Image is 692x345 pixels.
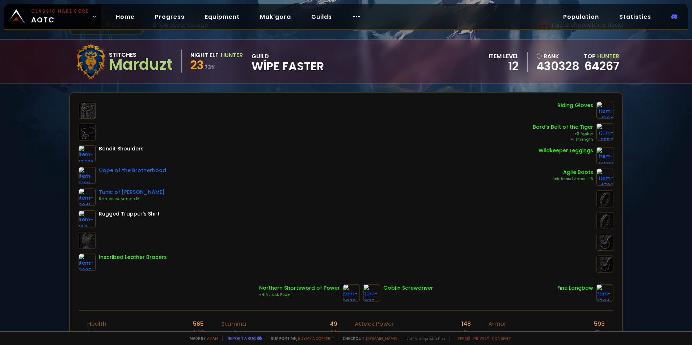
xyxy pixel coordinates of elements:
div: 39 [330,328,337,337]
a: Population [557,9,605,24]
div: 4 % [462,328,471,337]
a: Privacy [473,336,489,341]
a: 430328 [536,61,579,72]
a: a fan [207,336,218,341]
div: Agile Boots [552,169,593,176]
span: AOTC [31,8,89,25]
div: Mana [87,328,104,337]
div: Stamina [221,319,246,328]
div: Goblin Screwdriver [383,284,433,292]
div: 148 [461,319,471,328]
div: 565 [193,319,204,328]
div: 593 [594,319,605,328]
div: Reinforced Armor +16 [552,176,593,182]
span: Made by [185,336,218,341]
small: Classic Hardcore [31,8,89,14]
div: item level [489,52,519,61]
img: item-5193 [79,167,96,184]
a: Statistics [613,9,657,24]
img: item-6558 [596,123,613,141]
a: Home [110,9,140,24]
div: 11 % [596,328,605,337]
div: Armor [488,319,506,328]
small: 73 % [204,64,216,71]
img: item-15202 [596,147,613,164]
img: item-4788 [596,169,613,186]
a: Guilds [305,9,338,24]
a: Mak'gora [254,9,297,24]
span: Hunter [597,52,619,60]
a: Buy me a coffee [298,336,334,341]
div: 846 [193,328,204,337]
img: item-1936 [363,284,380,302]
span: Checkout [338,336,397,341]
a: Terms [457,336,471,341]
a: [DOMAIN_NAME] [366,336,397,341]
span: Support me, [266,336,334,341]
div: Attack Power [355,319,394,328]
div: +1 Strength [533,137,593,142]
div: Reinforced Armor +16 [99,196,165,202]
img: item-148 [79,210,96,227]
div: Dodge [488,328,508,337]
span: 23 [190,57,204,73]
div: +4 Attack Power [259,292,340,298]
div: rank [536,52,579,61]
div: Health [87,319,106,328]
a: Report a bug [228,336,256,341]
div: Night Elf [190,51,219,60]
div: Wildkeeper Leggings [539,147,593,154]
div: 12 [489,61,519,72]
a: 64267 [585,58,619,74]
div: +2 Agility [533,131,593,137]
div: Bandit Shoulders [99,145,144,153]
img: item-3205 [79,254,96,271]
div: Riding Gloves [557,102,593,109]
div: Stitches [109,50,173,59]
img: item-10405 [79,145,96,162]
a: Progress [149,9,190,24]
span: Wípe Faster [252,61,324,72]
div: Inscribed Leather Bracers [99,254,167,261]
span: v. d752d5 - production [402,336,445,341]
a: Equipment [199,9,245,24]
img: item-2041 [79,188,96,206]
img: item-2078 [343,284,360,302]
div: Cape of the Brotherhood [99,167,166,174]
div: Marduzt [109,59,173,70]
img: item-11304 [596,284,613,302]
div: Bard's Belt of the Tiger [533,123,593,131]
div: 49 [330,319,337,328]
div: Tunic of [PERSON_NAME] [99,188,165,196]
div: Hunter [221,51,243,60]
a: Classic HardcoreAOTC [4,4,101,29]
div: Melee critic [355,328,388,337]
div: guild [252,52,324,72]
a: Consent [492,336,511,341]
div: Rugged Trapper's Shirt [99,210,160,218]
img: item-1304 [596,102,613,119]
div: Intellect [221,328,245,337]
div: Top [584,52,619,61]
div: Northern Shortsword of Power [259,284,340,292]
div: Fine Longbow [557,284,593,292]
